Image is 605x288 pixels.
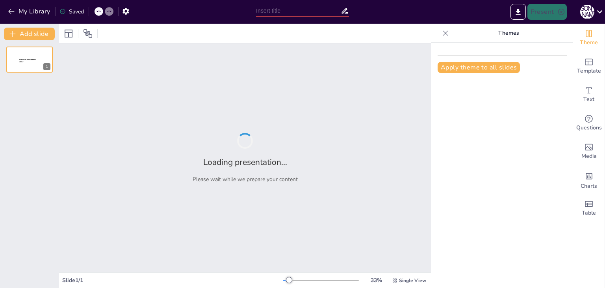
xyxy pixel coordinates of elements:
div: 1 [6,47,53,73]
div: 33 % [367,277,386,284]
span: Questions [576,123,602,132]
span: Template [577,67,601,75]
button: Present [527,4,567,20]
button: Apply theme to all slides [438,62,520,73]
span: Position [83,29,93,38]
h2: Loading presentation... [203,157,287,168]
div: Add a table [573,194,605,223]
p: Themes [452,24,565,43]
div: Get real-time input from your audience [573,109,605,137]
span: Theme [580,38,598,47]
input: Insert title [256,5,341,17]
div: [PERSON_NAME] [580,5,594,19]
span: Table [582,209,596,217]
div: Change the overall theme [573,24,605,52]
div: Add text boxes [573,80,605,109]
div: Add images, graphics, shapes or video [573,137,605,166]
button: Add slide [4,28,55,40]
span: Media [581,152,597,161]
button: Export to PowerPoint [510,4,526,20]
button: My Library [6,5,54,18]
button: [PERSON_NAME] [580,4,594,20]
span: Sendsteps presentation editor [19,59,36,63]
span: Single View [399,277,426,284]
p: Please wait while we prepare your content [193,176,298,183]
div: 1 [43,63,50,70]
span: Charts [581,182,597,191]
div: Add ready made slides [573,52,605,80]
div: Saved [59,8,84,15]
div: Layout [62,27,75,40]
div: Add charts and graphs [573,166,605,194]
span: Text [583,95,594,104]
div: Slide 1 / 1 [62,277,283,284]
